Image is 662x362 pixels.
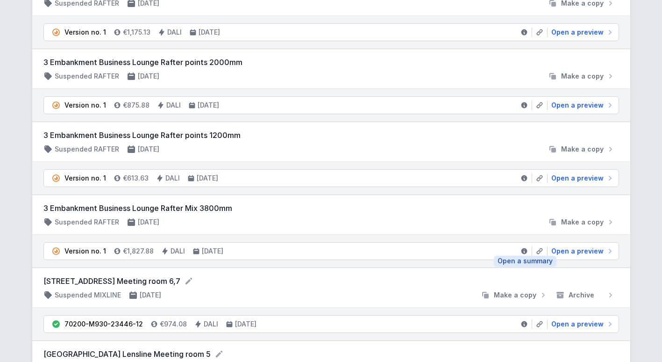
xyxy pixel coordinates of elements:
h4: Suspended RAFTER [55,72,119,81]
span: Open a preview [551,319,604,329]
h3: 3 Embankment Business Lounge Rafter points 1200mm [43,130,619,141]
span: Make a copy [561,217,604,227]
a: Open a preview [548,319,615,329]
span: Make a copy [561,145,604,154]
button: Archive [552,290,619,300]
img: pending.svg [51,174,61,183]
h4: Suspended RAFTER [55,217,119,227]
h4: €974.08 [160,319,187,329]
button: Rename project [184,276,193,286]
h4: DALI [167,28,182,37]
span: Open a preview [551,101,604,110]
img: pending.svg [51,101,61,110]
h4: [DATE] [198,101,219,110]
h4: Suspended RAFTER [55,145,119,154]
h4: [DATE] [202,246,223,256]
h4: DALI [165,174,180,183]
a: Open a preview [548,101,615,110]
h3: 3 Embankment Business Lounge Rafter Mix 3800mm [43,203,619,214]
h4: €1,175.13 [123,28,150,37]
h4: [DATE] [199,28,220,37]
div: Version no. 1 [64,174,106,183]
a: Open a preview [548,28,615,37]
h4: [DATE] [197,174,218,183]
h4: [DATE] [138,72,159,81]
h4: €875.88 [123,101,149,110]
form: [STREET_ADDRESS] Meeting room 6,7 [43,275,619,287]
h4: DALI [166,101,181,110]
div: 70200-M930-23446-12 [64,319,143,329]
span: Open a preview [551,28,604,37]
span: Make a copy [494,290,536,300]
h4: [DATE] [138,217,159,227]
h4: [DATE] [235,319,256,329]
h4: Suspended MIXLINE [55,290,121,300]
img: pending.svg [51,28,61,37]
button: Make a copy [544,72,619,81]
button: Make a copy [544,145,619,154]
h3: 3 Embankment Business Lounge Rafter points 2000mm [43,57,619,68]
h4: €1,827.88 [123,246,154,256]
h4: [DATE] [138,145,159,154]
span: Open a preview [551,246,604,256]
div: Version no. 1 [64,246,106,256]
h4: DALI [204,319,218,329]
a: Open a preview [548,246,615,256]
h4: DALI [171,246,185,256]
span: Archive [569,290,594,300]
button: Rename project [214,349,224,359]
div: Version no. 1 [64,28,106,37]
h4: [DATE] [140,290,161,300]
span: Make a copy [561,72,604,81]
div: Open a summary [494,256,556,267]
a: Open a preview [548,174,615,183]
form: [GEOGRAPHIC_DATA] Lensline Meeting room 5 [43,348,619,360]
button: Make a copy [477,290,552,300]
h4: €613.63 [123,174,149,183]
span: Open a preview [551,174,604,183]
button: Make a copy [544,217,619,227]
div: Version no. 1 [64,101,106,110]
img: pending.svg [51,246,61,256]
